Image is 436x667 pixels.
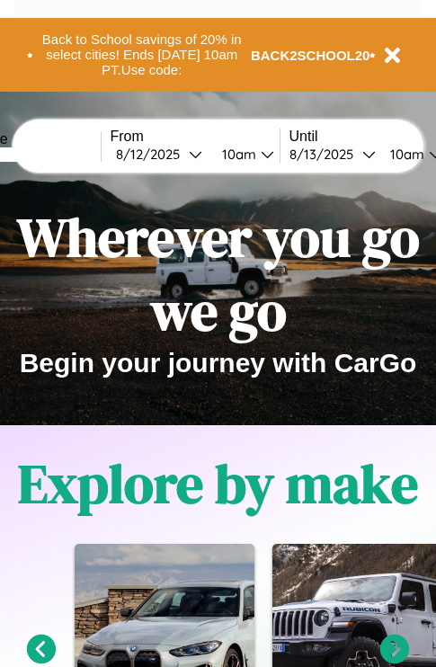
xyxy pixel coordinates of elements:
label: From [111,129,280,145]
button: 8/12/2025 [111,145,208,164]
div: 10am [213,146,261,163]
div: 10am [381,146,429,163]
b: BACK2SCHOOL20 [251,48,370,63]
button: Back to School savings of 20% in select cities! Ends [DATE] 10am PT.Use code: [33,27,251,83]
h1: Explore by make [18,447,418,520]
button: 10am [208,145,280,164]
div: 8 / 12 / 2025 [116,146,189,163]
div: 8 / 13 / 2025 [289,146,362,163]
